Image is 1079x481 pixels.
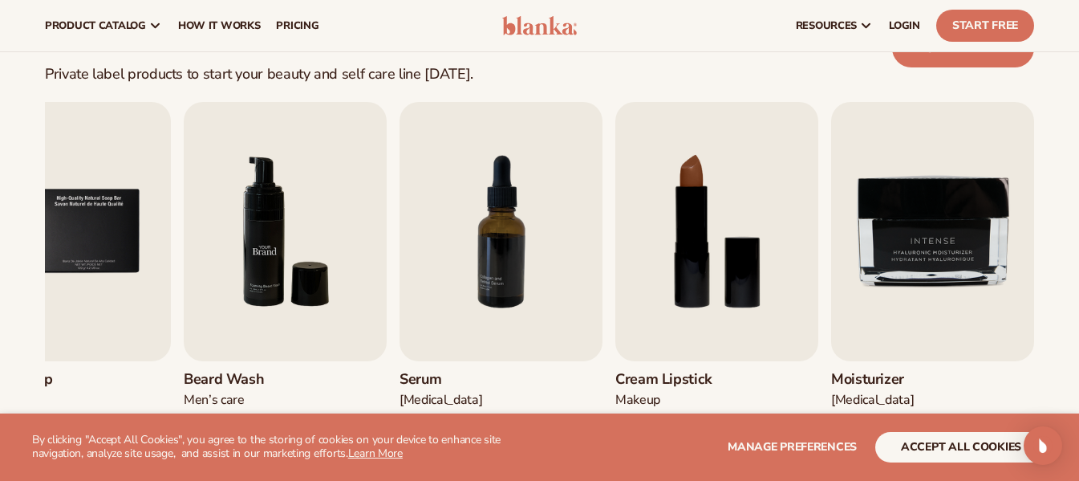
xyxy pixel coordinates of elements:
img: logo [502,16,578,35]
span: LOGIN [889,19,920,32]
div: [MEDICAL_DATA] [400,392,498,409]
h2: Best sellers [45,14,473,56]
p: By clicking "Accept All Cookies", you agree to the storing of cookies on your device to enhance s... [32,434,531,461]
div: Private label products to start your beauty and self care line [DATE]. [45,66,473,84]
h3: Beard Wash [184,371,282,389]
span: pricing [276,19,318,32]
a: Learn More [348,446,403,461]
div: [MEDICAL_DATA] [831,392,930,409]
div: Men’s Care [184,392,282,409]
button: Manage preferences [728,432,857,463]
h3: Moisturizer [831,371,930,389]
button: accept all cookies [875,432,1047,463]
a: 6 / 9 [184,102,387,438]
span: Manage preferences [728,439,857,455]
h3: Serum [400,371,498,389]
a: 7 / 9 [400,102,602,438]
a: 8 / 9 [615,102,818,438]
div: Makeup [615,392,714,409]
span: resources [796,19,857,32]
img: Shopify Image 7 [184,102,387,361]
a: 9 / 9 [831,102,1034,438]
span: product catalog [45,19,146,32]
h3: Cream Lipstick [615,371,714,389]
a: Start Free [936,10,1034,42]
span: How It Works [178,19,261,32]
div: Open Intercom Messenger [1024,426,1062,465]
